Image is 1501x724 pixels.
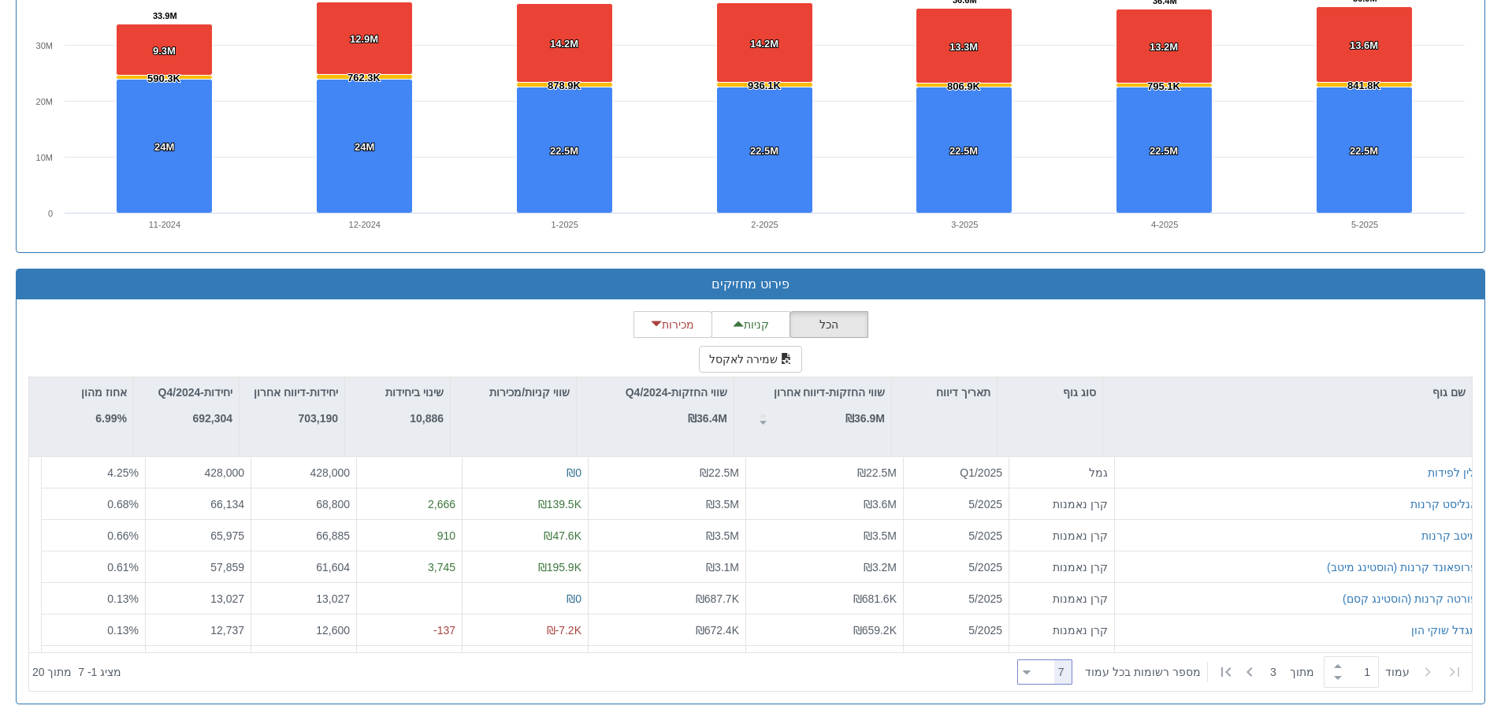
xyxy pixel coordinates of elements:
tspan: 22.5M [949,145,978,157]
button: פורטה קרנות (הוסטינג קסם) [1343,591,1477,607]
h3: פירוט מחזיקים [28,277,1473,291]
div: תאריך דיווח [892,377,997,407]
div: ‏מציג 1 - 7 ‏ מתוך 20 [32,655,121,689]
tspan: 936.1K [748,80,782,91]
span: ₪22.5M [700,466,739,479]
span: ₪3.2M [864,561,897,574]
strong: 10,886 [410,412,444,425]
span: ₪0 [567,466,581,479]
strong: 6.99% [95,412,127,425]
span: ₪687.7K [696,592,739,605]
strong: ₪36.9M [845,412,885,425]
p: שווי החזקות-Q4/2024 [626,384,727,401]
div: ‏ מתוך [1011,655,1469,689]
tspan: 13.2M [1150,41,1178,53]
strong: 692,304 [192,412,232,425]
span: ₪3.5M [706,529,739,542]
span: ₪195.9K [538,561,581,574]
div: 0.61 % [48,559,139,575]
span: ‏עמוד [1385,664,1410,680]
span: ₪139.5K [538,498,581,511]
text: 2-2025 [751,220,778,229]
text: 11-2024 [149,220,180,229]
button: פרופאונד קרנות (הוסטינג מיטב) [1327,559,1477,575]
strong: ₪36.4M [688,412,727,425]
div: 3,745 [363,559,455,575]
div: 5/2025 [910,591,1002,607]
div: 66,885 [258,528,350,544]
tspan: 22.5M [1150,145,1178,157]
p: יחידות-Q4/2024 [158,384,232,401]
strong: 703,190 [298,412,338,425]
tspan: 841.8K [1347,80,1381,91]
tspan: 12.9M [350,33,378,45]
div: 65,975 [152,528,244,544]
div: קרן נאמנות [1016,622,1108,638]
text: 1-2025 [552,220,578,229]
span: ₪3.5M [706,498,739,511]
text: 30M [36,41,53,50]
button: ילין לפידות [1428,465,1477,481]
div: 0.13 % [48,591,139,607]
tspan: 22.5M [550,145,578,157]
tspan: 9.3M [153,45,176,57]
div: 0.13 % [48,622,139,638]
div: שווי קניות/מכירות [451,377,576,407]
p: אחוז מהון [81,384,127,401]
div: 57,859 [152,559,244,575]
div: Q1/2025 [910,465,1002,481]
div: 68,800 [258,496,350,512]
p: שינוי ביחידות [385,384,444,401]
text: 20M [36,97,53,106]
text: 12-2024 [349,220,381,229]
tspan: 33.9M [153,11,177,20]
div: 66,134 [152,496,244,512]
div: גמל [1016,465,1108,481]
div: 13,027 [152,591,244,607]
tspan: 13.3M [949,41,978,53]
span: 3 [1270,664,1290,680]
div: 4.25 % [48,465,139,481]
div: 428,000 [258,465,350,481]
div: 428,000 [152,465,244,481]
button: מגדל שוקי הון [1411,622,1477,638]
div: 5/2025 [910,559,1002,575]
tspan: 14.2M [550,38,578,50]
button: קניות [711,311,790,338]
p: שווי החזקות-דיווח אחרון [774,384,885,401]
tspan: 22.5M [750,145,778,157]
span: ₪-7.2K [547,624,581,637]
tspan: 878.9K [548,80,581,91]
div: 0.68 % [48,496,139,512]
span: ₪47.6K [544,529,581,542]
div: 5/2025 [910,528,1002,544]
tspan: 24M [154,141,174,153]
span: ₪672.4K [696,624,739,637]
span: ₪22.5M [857,466,897,479]
div: קרן נאמנות [1016,559,1108,575]
div: 5/2025 [910,622,1002,638]
button: הכל [790,311,868,338]
text: 0 [48,209,53,218]
div: 5/2025 [910,496,1002,512]
div: 2,666 [363,496,455,512]
div: 12,737 [152,622,244,638]
span: ₪3.1M [706,561,739,574]
div: 61,604 [258,559,350,575]
tspan: 13.6M [1350,39,1378,51]
div: -137 [363,622,455,638]
tspan: 14.2M [750,38,778,50]
button: אנליסט קרנות [1410,496,1477,512]
div: קרן נאמנות [1016,591,1108,607]
div: 910 [363,528,455,544]
button: מכירות [633,311,712,338]
span: ₪3.5M [864,529,897,542]
button: מיטב קרנות [1421,528,1477,544]
text: 5-2025 [1351,220,1378,229]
